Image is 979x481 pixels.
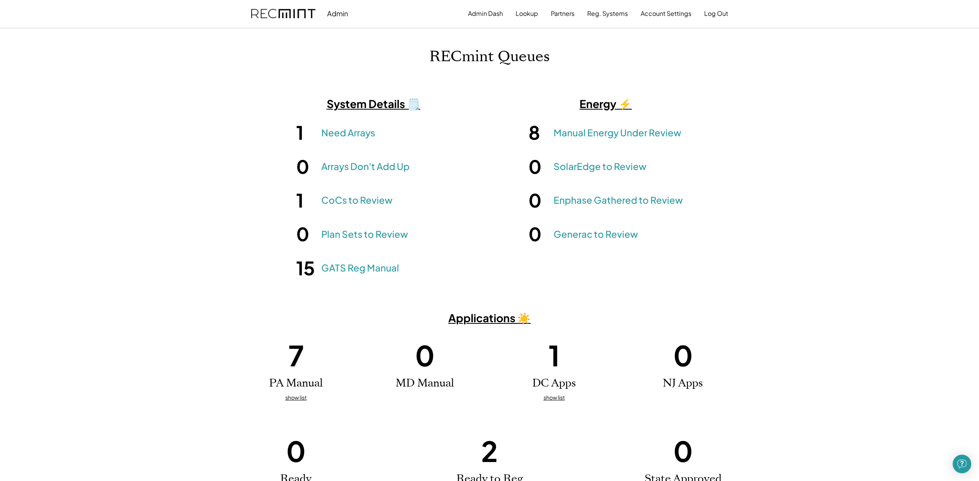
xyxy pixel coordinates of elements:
[481,433,498,469] h1: 2
[269,377,323,390] h2: PA Manual
[296,222,317,246] h1: 0
[509,97,703,111] h3: Energy ⚡
[296,155,317,179] h1: 0
[296,120,317,144] h1: 1
[551,6,574,21] button: Partners
[296,188,317,212] h1: 1
[285,394,307,401] u: show list
[415,337,435,373] h1: 0
[554,228,638,241] a: Generac to Review
[544,394,565,401] u: show list
[549,337,560,373] h1: 1
[321,228,408,241] a: Plan Sets to Review
[587,6,628,21] button: Reg. Systems
[286,433,306,469] h1: 0
[516,6,538,21] button: Lookup
[528,155,550,179] h1: 0
[953,455,971,473] div: Open Intercom Messenger
[251,9,315,19] img: recmint-logotype%403x.png
[641,6,691,21] button: Account Settings
[296,256,317,280] h1: 15
[554,160,646,173] a: SolarEdge to Review
[321,160,410,173] a: Arrays Don't Add Up
[321,194,393,207] a: CoCs to Review
[288,337,304,373] h1: 7
[528,120,550,144] h1: 8
[528,188,550,212] h1: 0
[277,97,470,111] h3: System Details 🗒️
[673,337,693,373] h1: 0
[321,126,375,139] a: Need Arrays
[468,6,503,21] button: Admin Dash
[554,194,683,207] a: Enphase Gathered to Review
[327,9,348,18] div: Admin
[663,377,703,390] h2: NJ Apps
[704,6,728,21] button: Log Out
[321,261,399,275] a: GATS Reg Manual
[673,433,693,469] h1: 0
[554,126,681,139] a: Manual Energy Under Review
[532,377,576,390] h2: DC Apps
[396,377,454,390] h2: MD Manual
[528,222,550,246] h1: 0
[429,48,550,66] h1: RECmint Queues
